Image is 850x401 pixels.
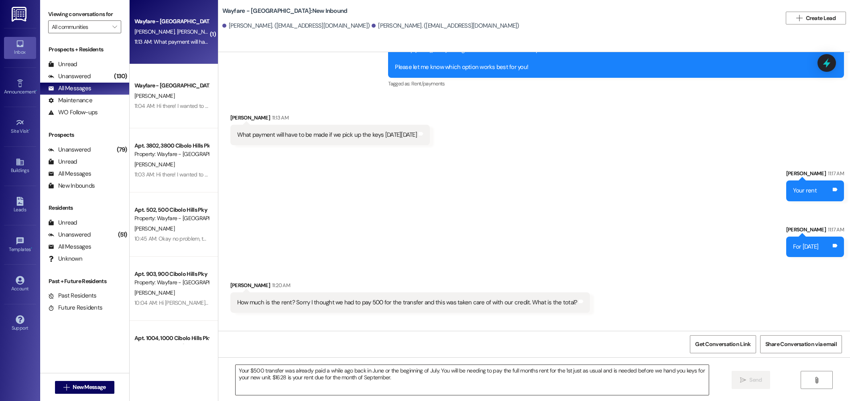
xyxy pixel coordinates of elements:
[4,234,36,256] a: Templates •
[48,219,77,227] div: Unread
[695,340,750,348] span: Get Conversation Link
[134,299,359,306] div: 10:04 AM: Hi [PERSON_NAME], I just seen your message. We will put the charge on your account.
[372,22,519,30] div: [PERSON_NAME]. ([EMAIL_ADDRESS][DOMAIN_NAME])
[786,12,846,24] button: Create Lead
[116,229,129,241] div: (51)
[52,20,108,33] input: All communities
[112,24,117,30] i: 
[48,170,91,178] div: All Messages
[48,60,77,69] div: Unread
[134,206,209,214] div: Apt. 502, 500 Cibolo Hills Pky
[134,235,246,242] div: 10:45 AM: Okay no problem, thank you for trying
[732,371,771,389] button: Send
[36,88,37,93] span: •
[134,278,209,287] div: Property: Wayfare - [GEOGRAPHIC_DATA]
[40,45,129,54] div: Prospects + Residents
[230,113,430,125] div: [PERSON_NAME]
[12,7,28,22] img: ResiDesk Logo
[813,377,819,383] i: 
[237,131,417,139] div: What payment will have to be made if we pick up the keys [DATE][DATE]
[134,81,209,90] div: Wayfare - [GEOGRAPHIC_DATA]
[40,204,129,212] div: Residents
[765,340,837,348] span: Share Conversation via email
[31,245,32,251] span: •
[4,273,36,295] a: Account
[112,70,129,83] div: (130)
[134,28,177,35] span: [PERSON_NAME]
[4,313,36,334] a: Support
[134,17,209,26] div: Wayfare - [GEOGRAPHIC_DATA]
[134,92,175,99] span: [PERSON_NAME]
[73,383,106,391] span: New Message
[4,116,36,138] a: Site Visit •
[786,225,844,237] div: [PERSON_NAME]
[48,8,121,20] label: Viewing conversations for
[760,335,842,353] button: Share Conversation via email
[48,84,91,93] div: All Messages
[230,281,590,292] div: [PERSON_NAME]
[793,186,817,195] div: Your rent
[270,281,290,290] div: 11:20 AM
[48,231,91,239] div: Unanswered
[388,78,844,89] div: Tagged as:
[806,14,836,22] span: Create Lead
[55,381,114,394] button: New Message
[4,194,36,216] a: Leads
[740,377,746,383] i: 
[134,334,209,342] div: Apt. 1004, 1000 Cibolo Hills Pky
[4,155,36,177] a: Buildings
[4,37,36,59] a: Inbox
[134,150,209,158] div: Property: Wayfare - [GEOGRAPHIC_DATA]
[134,270,209,278] div: Apt. 903, 900 Cibolo Hills Pky
[48,146,91,154] div: Unanswered
[48,292,97,300] div: Past Residents
[134,289,175,296] span: [PERSON_NAME]
[411,80,445,87] span: Rent/payments
[40,131,129,139] div: Prospects
[134,342,209,351] div: Property: Wayfare - [GEOGRAPHIC_DATA]
[177,28,217,35] span: [PERSON_NAME]
[134,161,175,168] span: [PERSON_NAME]
[222,7,348,15] b: Wayfare - [GEOGRAPHIC_DATA]: New Inbound
[134,214,209,223] div: Property: Wayfare - [GEOGRAPHIC_DATA]
[48,96,92,105] div: Maintenance
[48,108,98,117] div: WO Follow-ups
[48,72,91,81] div: Unanswered
[63,384,69,391] i: 
[48,182,95,190] div: New Inbounds
[134,142,209,150] div: Apt. 3802, 3800 Cibolo Hills Pky
[48,158,77,166] div: Unread
[826,225,844,234] div: 11:17 AM
[237,298,578,307] div: How much is the rent? Sorry I thought we had to pay 500 for the transfer and this was taken care ...
[749,376,762,384] span: Send
[48,255,82,263] div: Unknown
[29,127,30,133] span: •
[786,169,844,180] div: [PERSON_NAME]
[134,38,321,45] div: 11:13 AM: What payment will have to be made if we pick up the keys [DATE][DATE]
[793,243,819,251] div: For [DATE]
[270,113,289,122] div: 11:13 AM
[796,15,802,21] i: 
[48,304,102,312] div: Future Residents
[134,225,175,232] span: [PERSON_NAME]
[222,22,370,30] div: [PERSON_NAME]. ([EMAIL_ADDRESS][DOMAIN_NAME])
[115,144,129,156] div: (79)
[826,169,844,178] div: 11:17 AM
[40,277,129,286] div: Past + Future Residents
[690,335,756,353] button: Get Conversation Link
[48,243,91,251] div: All Messages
